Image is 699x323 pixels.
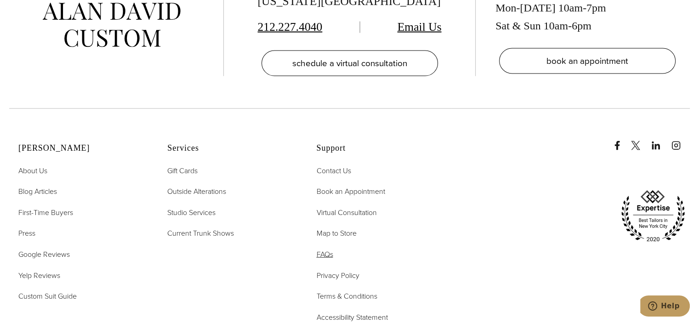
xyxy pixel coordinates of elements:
a: instagram [671,132,690,150]
h2: Services [167,143,293,153]
a: schedule a virtual consultation [261,51,438,76]
a: First-Time Buyers [18,207,73,219]
a: Terms & Conditions [316,290,377,302]
a: Privacy Policy [316,270,359,282]
span: Google Reviews [18,249,70,260]
nav: Alan David Footer Nav [18,165,144,302]
span: Terms & Conditions [316,291,377,301]
a: Studio Services [167,207,216,219]
span: Blog Articles [18,186,57,197]
span: book an appointment [546,54,628,68]
span: Current Trunk Shows [167,228,234,238]
img: expertise, best tailors in new york city 2020 [616,187,690,246]
iframe: Opens a widget where you can chat to one of our agents [640,295,690,318]
a: Blog Articles [18,186,57,198]
a: FAQs [316,249,333,261]
span: Contact Us [316,165,351,176]
span: Map to Store [316,228,356,238]
span: Yelp Reviews [18,270,60,281]
a: Press [18,227,35,239]
img: alan david custom [43,3,181,47]
span: Press [18,228,35,238]
span: Custom Suit Guide [18,291,77,301]
nav: Services Footer Nav [167,165,293,239]
a: Outside Alterations [167,186,226,198]
a: Current Trunk Shows [167,227,234,239]
span: Studio Services [167,207,216,218]
a: Book an Appointment [316,186,385,198]
h2: [PERSON_NAME] [18,143,144,153]
span: Gift Cards [167,165,198,176]
a: Yelp Reviews [18,270,60,282]
a: Gift Cards [167,165,198,177]
a: linkedin [651,132,670,150]
a: Map to Store [316,227,356,239]
a: Facebook [613,132,629,150]
span: schedule a virtual consultation [292,57,407,70]
span: About Us [18,165,47,176]
h2: Support [316,143,442,153]
span: Privacy Policy [316,270,359,281]
span: Book an Appointment [316,186,385,197]
span: FAQs [316,249,333,260]
a: Email Us [398,20,442,34]
a: Contact Us [316,165,351,177]
span: First-Time Buyers [18,207,73,218]
span: Virtual Consultation [316,207,376,218]
a: Custom Suit Guide [18,290,77,302]
span: Outside Alterations [167,186,226,197]
a: About Us [18,165,47,177]
a: x/twitter [631,132,649,150]
a: Google Reviews [18,249,70,261]
a: book an appointment [499,48,676,74]
a: 212.227.4040 [258,20,323,34]
a: Virtual Consultation [316,207,376,219]
span: Accessibility Statement [316,312,387,323]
